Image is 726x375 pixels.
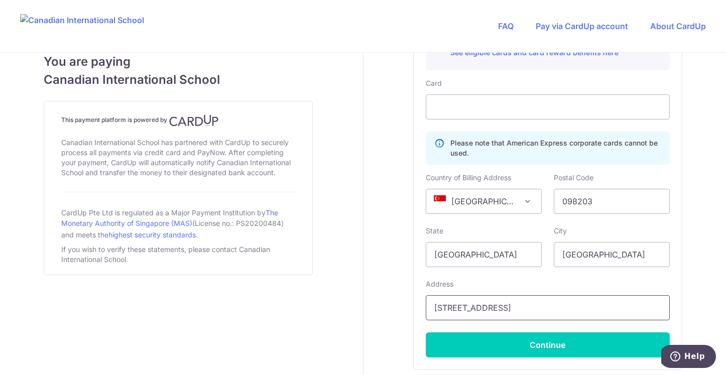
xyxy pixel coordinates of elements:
[61,136,295,180] div: Canadian International School has partnered with CardUp to securely process all payments via cred...
[61,242,295,267] div: If you wish to verify these statements, please contact Canadian International School.
[426,279,453,289] label: Address
[554,173,593,183] label: Postal Code
[108,230,196,239] a: highest security standards
[450,48,619,57] a: See eligible cards and card reward benefits here
[426,332,670,357] button: Continue
[44,53,313,71] span: You are paying
[61,114,295,127] h4: This payment platform is powered by
[650,21,706,31] a: About CardUp
[554,189,670,214] input: Example 123456
[426,173,511,183] label: Country of Billing Address
[498,21,514,31] a: FAQ
[554,226,567,236] label: City
[426,78,442,88] label: Card
[450,138,661,158] p: Please note that American Express corporate cards cannot be used.
[426,226,443,236] label: State
[44,71,313,89] span: Canadian International School
[169,114,218,127] img: CardUp
[434,101,661,113] iframe: Secure card payment input frame
[536,21,628,31] a: Pay via CardUp account
[426,189,541,213] span: Singapore
[426,189,542,214] span: Singapore
[661,345,716,370] iframe: Opens a widget where you can find more information
[61,204,295,242] div: CardUp Pte Ltd is regulated as a Major Payment Institution by (License no.: PS20200484) and meets...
